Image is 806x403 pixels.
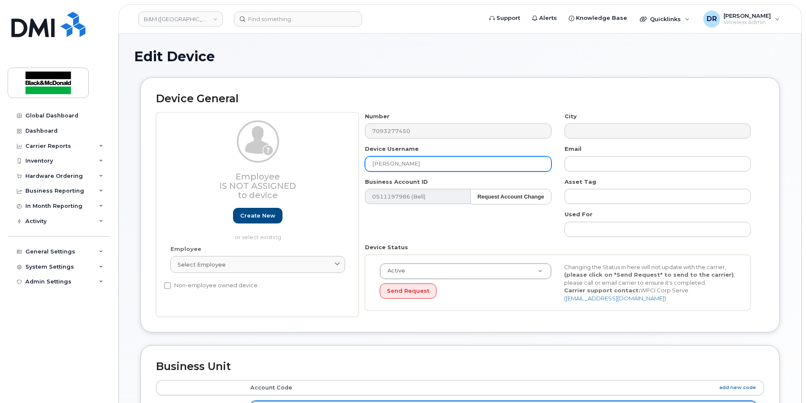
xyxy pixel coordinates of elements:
[170,233,345,241] p: or select existing
[565,145,581,153] label: Email
[365,178,428,186] label: Business Account ID
[134,49,786,64] h1: Edit Device
[243,380,764,395] th: Account Code
[477,193,544,200] strong: Request Account Change
[365,145,419,153] label: Device Username
[170,245,201,253] label: Employee
[719,384,756,391] a: add new code
[565,178,596,186] label: Asset Tag
[565,112,577,120] label: City
[170,256,345,273] a: Select employee
[233,208,282,223] a: Create new
[156,93,764,105] h2: Device General
[558,263,742,302] div: Changing the Status in here will not update with the carrier, , please call or email carrier to e...
[564,287,640,294] strong: Carrier support contact:
[564,271,734,278] strong: (please click on "Send Request" to send to the carrier)
[382,267,405,275] span: Active
[565,210,592,218] label: Used For
[470,189,551,204] button: Request Account Change
[380,283,436,299] button: Send Request
[365,112,389,120] label: Number
[164,282,171,289] input: Non-employee owned device
[178,261,226,269] span: Select employee
[238,190,278,200] span: to device
[365,243,408,251] label: Device Status
[156,361,764,373] h2: Business Unit
[170,172,345,200] h3: Employee
[566,295,664,302] a: [EMAIL_ADDRESS][DOMAIN_NAME]
[164,280,258,291] label: Non-employee owned device
[219,181,296,191] span: Is not assigned
[380,264,551,279] a: Active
